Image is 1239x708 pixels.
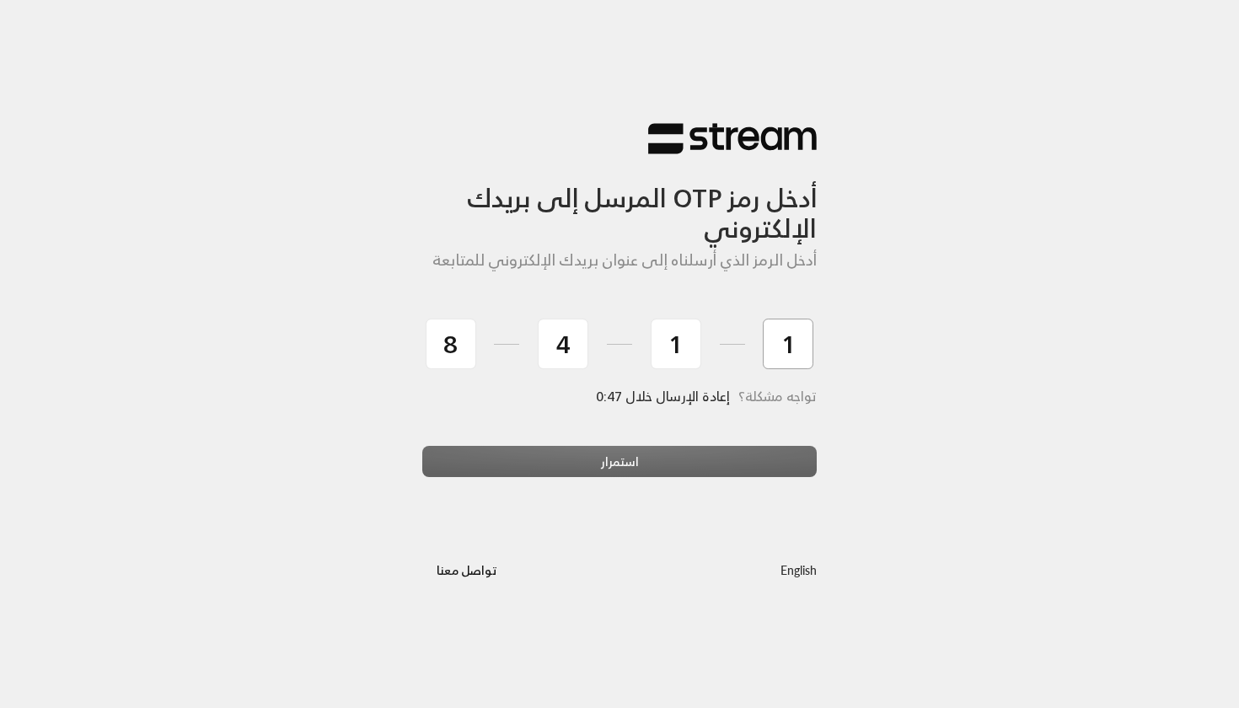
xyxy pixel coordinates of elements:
[422,251,817,270] h5: أدخل الرمز الذي أرسلناه إلى عنوان بريدك الإلكتروني للمتابعة
[422,554,511,585] button: تواصل معنا
[648,122,817,155] img: Stream Logo
[780,554,817,585] a: English
[597,384,730,408] span: إعادة الإرسال خلال 0:47
[422,560,511,581] a: تواصل معنا
[422,155,817,244] h3: أدخل رمز OTP المرسل إلى بريدك الإلكتروني
[738,384,817,408] span: تواجه مشكلة؟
